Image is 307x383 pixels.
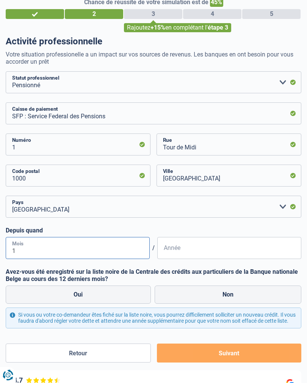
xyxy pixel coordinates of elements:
[124,9,182,19] div: 3
[157,344,301,363] button: Suivant
[124,23,231,32] div: Rajoutez en complétant l'
[6,308,301,329] div: Si vous ou votre co-demandeur êtes fiché sur la liste noire, vous pourrez difficilement sollicite...
[6,344,151,363] button: Retour
[242,9,301,19] div: 5
[6,36,301,47] h1: Activité professionnelle
[6,51,301,65] p: Votre situation professionelle a un impact sur vos sources de revenus. Les banques en ont besoin ...
[6,237,150,259] input: MM
[6,286,151,304] label: Oui
[6,268,301,283] label: Avez-vous été enregistré sur la liste noire de la Centrale des crédits aux particuliers de la Ban...
[6,227,301,234] label: Depuis quand
[208,24,228,31] span: étape 3
[150,24,165,31] span: +15%
[65,9,123,19] div: 2
[155,286,302,304] label: Non
[6,9,64,19] div: 1
[183,9,241,19] div: 4
[157,237,301,259] input: AAAA
[150,244,157,251] span: /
